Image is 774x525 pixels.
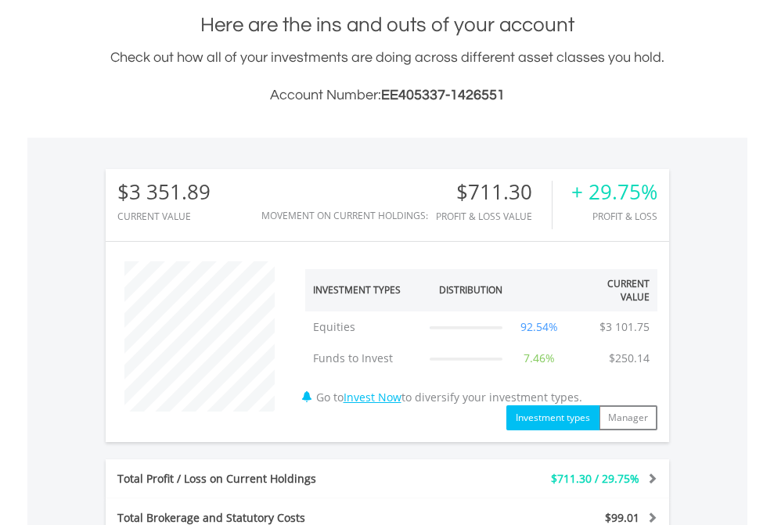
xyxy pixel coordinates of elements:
td: Funds to Invest [305,343,423,374]
a: Invest Now [344,390,401,405]
span: $711.30 / 29.75% [551,471,639,486]
div: Check out how all of your investments are doing across different asset classes you hold. [106,47,669,106]
td: Equities [305,311,423,343]
div: $3 351.89 [117,181,211,203]
h3: Account Number: [106,85,669,106]
div: Total Profit / Loss on Current Holdings [106,471,434,487]
div: Profit & Loss [571,211,657,221]
div: + 29.75% [571,181,657,203]
div: Go to to diversify your investment types. [293,254,669,430]
button: Manager [599,405,657,430]
h1: Here are the ins and outs of your account [106,11,669,39]
th: Current Value [569,269,657,311]
td: $3 101.75 [592,311,657,343]
button: Investment types [506,405,599,430]
span: $99.01 [605,510,639,525]
div: Movement on Current Holdings: [261,210,428,221]
td: 92.54% [510,311,569,343]
td: 7.46% [510,343,569,374]
div: CURRENT VALUE [117,211,211,221]
div: Profit & Loss Value [436,211,552,221]
div: $711.30 [436,181,552,203]
span: EE405337-1426551 [381,88,505,102]
th: Investment Types [305,269,423,311]
div: Distribution [439,283,502,297]
td: $250.14 [601,343,657,374]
